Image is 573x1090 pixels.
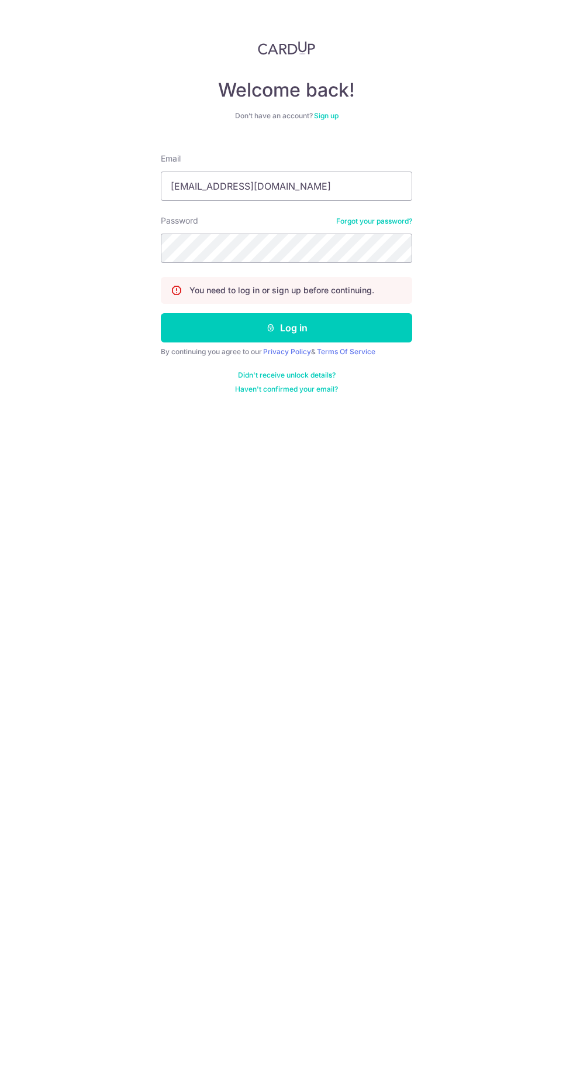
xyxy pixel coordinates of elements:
input: Enter your Email [161,172,412,201]
a: Privacy Policy [263,347,311,356]
p: You need to log in or sign up before continuing. [189,285,374,296]
label: Password [161,215,198,227]
button: Log in [161,313,412,342]
a: Didn't receive unlock details? [238,371,336,380]
h4: Welcome back! [161,78,412,102]
div: By continuing you agree to our & [161,347,412,357]
a: Forgot your password? [336,217,412,226]
a: Sign up [314,111,339,120]
a: Terms Of Service [317,347,375,356]
img: CardUp Logo [258,41,315,55]
div: Don’t have an account? [161,111,412,121]
a: Haven't confirmed your email? [235,385,338,394]
label: Email [161,153,181,164]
